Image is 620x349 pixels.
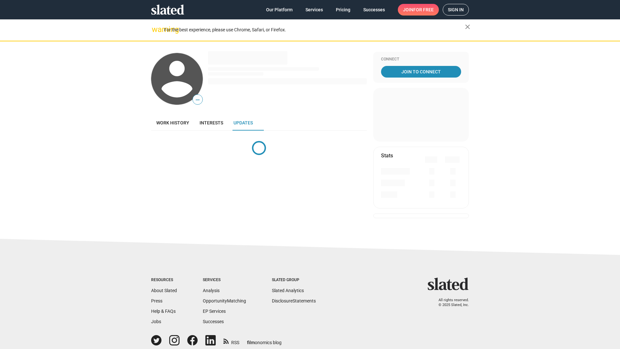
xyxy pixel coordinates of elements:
div: Resources [151,278,177,283]
a: About Slated [151,288,177,293]
mat-icon: close [464,23,471,31]
mat-card-title: Stats [381,152,393,159]
a: RSS [223,336,239,346]
span: for free [413,4,434,16]
span: — [193,96,202,104]
span: Our Platform [266,4,293,16]
a: OpportunityMatching [203,298,246,303]
span: Interests [200,120,223,125]
a: Press [151,298,162,303]
a: EP Services [203,309,226,314]
a: Slated Analytics [272,288,304,293]
a: filmonomics blog [247,334,282,346]
a: Successes [203,319,224,324]
span: Sign in [448,4,464,15]
p: All rights reserved. © 2025 Slated, Inc. [432,298,469,307]
span: Pricing [336,4,350,16]
a: Pricing [331,4,356,16]
a: Help & FAQs [151,309,176,314]
span: Services [305,4,323,16]
div: Connect [381,57,461,62]
span: Join [403,4,434,16]
a: Our Platform [261,4,298,16]
a: Interests [194,115,228,131]
a: Joinfor free [398,4,439,16]
a: Updates [228,115,258,131]
a: Successes [358,4,390,16]
a: Sign in [443,4,469,16]
div: For the best experience, please use Chrome, Safari, or Firefox. [164,26,465,34]
mat-icon: warning [152,26,160,33]
a: DisclosureStatements [272,298,316,303]
span: Work history [156,120,189,125]
a: Services [300,4,328,16]
span: Successes [363,4,385,16]
a: Work history [151,115,194,131]
a: Join To Connect [381,66,461,78]
div: Slated Group [272,278,316,283]
span: film [247,340,255,345]
div: Services [203,278,246,283]
a: Jobs [151,319,161,324]
span: Updates [233,120,253,125]
span: Join To Connect [382,66,460,78]
a: Analysis [203,288,220,293]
